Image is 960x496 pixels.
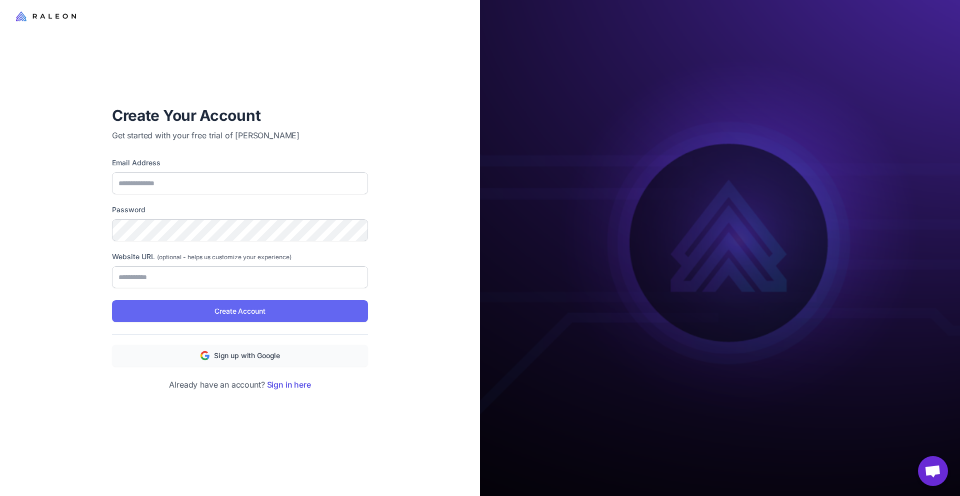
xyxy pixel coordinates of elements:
[112,204,368,215] label: Password
[214,350,280,361] span: Sign up with Google
[112,105,368,125] h1: Create Your Account
[267,380,311,390] a: Sign in here
[918,456,948,486] div: Open chat
[112,379,368,391] p: Already have an account?
[112,129,368,141] p: Get started with your free trial of [PERSON_NAME]
[214,306,265,317] span: Create Account
[157,253,291,261] span: (optional - helps us customize your experience)
[112,300,368,322] button: Create Account
[112,157,368,168] label: Email Address
[112,251,368,262] label: Website URL
[112,345,368,367] button: Sign up with Google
